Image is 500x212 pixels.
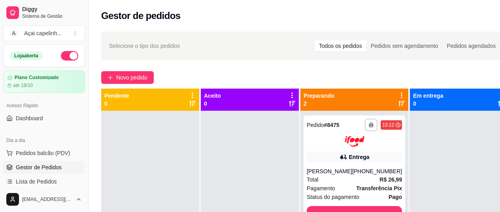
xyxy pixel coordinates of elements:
strong: # 8475 [324,122,340,128]
div: Entrega [349,153,370,161]
p: 0 [104,100,129,108]
div: Dia a dia [3,134,85,147]
span: Total [307,175,319,184]
button: Select a team [3,25,85,41]
h2: Gestor de pedidos [101,9,181,22]
strong: R$ 26,99 [379,176,402,183]
strong: Pago [389,194,402,200]
strong: Transferência Pix [356,185,402,191]
span: Lista de Pedidos [16,178,57,185]
img: ifood [345,136,364,147]
p: 0 [413,100,443,108]
p: Preparando [304,92,334,100]
span: Pedido [307,122,324,128]
a: Gestor de Pedidos [3,161,85,174]
span: [EMAIL_ADDRESS][DOMAIN_NAME] [22,196,72,203]
span: Status do pagamento [307,193,359,201]
div: Açai capelinh ... [24,29,62,37]
span: Gestor de Pedidos [16,163,62,171]
div: Loja aberta [10,51,43,60]
div: Acesso Rápido [3,99,85,112]
button: Alterar Status [61,51,78,61]
span: Diggy [22,6,82,13]
span: Sistema de Gestão [22,13,82,19]
button: Pedidos balcão (PDV) [3,147,85,159]
div: Todos os pedidos [315,40,366,51]
span: Novo pedido [116,73,147,82]
a: Lista de Pedidos [3,175,85,188]
div: 13:12 [382,122,394,128]
span: Pedidos balcão (PDV) [16,149,70,157]
button: Novo pedido [101,71,154,84]
span: A [10,29,18,37]
p: Aceito [204,92,221,100]
button: [EMAIL_ADDRESS][DOMAIN_NAME] [3,190,85,209]
a: DiggySistema de Gestão [3,3,85,22]
span: Dashboard [16,114,43,122]
a: Dashboard [3,112,85,125]
div: Pedidos agendados [442,40,500,51]
article: Plano Customizado [15,75,58,81]
p: 2 [304,100,334,108]
div: Pedidos sem agendamento [366,40,442,51]
span: Selecione o tipo dos pedidos [109,42,180,50]
div: [PHONE_NUMBER] [352,167,402,175]
p: 0 [204,100,221,108]
div: [PERSON_NAME] [307,167,352,175]
span: Pagamento [307,184,335,193]
a: Plano Customizadoaté 18/10 [3,70,85,93]
span: plus [108,75,113,80]
p: Pendente [104,92,129,100]
p: Em entrega [413,92,443,100]
article: até 18/10 [13,82,33,89]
